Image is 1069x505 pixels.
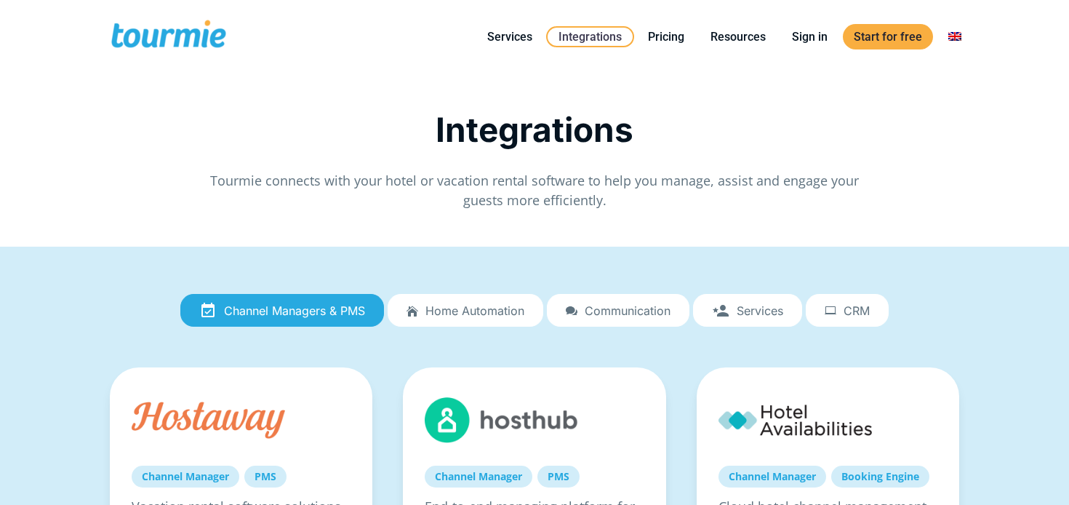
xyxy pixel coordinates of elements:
span: Communication [585,304,670,317]
a: PMS [537,466,580,488]
a: Pricing [637,28,695,46]
a: Services [693,294,802,327]
a: Sign in [781,28,838,46]
a: Channel Managers & PMS [180,294,384,327]
a: Booking Engine [831,466,929,488]
span: Services [737,304,783,317]
a: Services [476,28,543,46]
a: Channel Manager [425,466,532,488]
a: CRM [806,294,889,327]
a: PMS [244,466,287,488]
span: CRM [844,304,870,317]
span: Home automation [425,304,524,317]
span: Tourmie connects with your hotel or vacation rental software to help you manage, assist and engag... [210,172,859,209]
span: Channel Managers & PMS [224,304,365,317]
a: Integrations [546,26,634,47]
a: Resources [700,28,777,46]
a: Communication [547,294,689,327]
a: Channel Manager [718,466,826,488]
a: Start for free [843,24,933,49]
span: Integrations [436,109,633,150]
a: Channel Manager [132,466,239,488]
a: Home automation [388,294,543,327]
